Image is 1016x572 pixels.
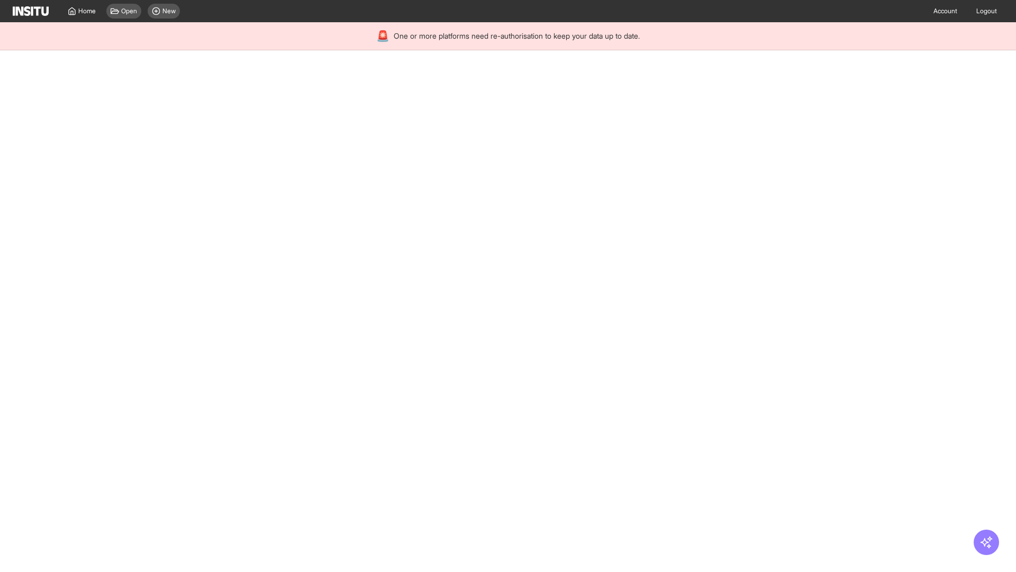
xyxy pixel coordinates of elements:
[376,29,389,43] div: 🚨
[121,7,137,15] span: Open
[78,7,96,15] span: Home
[13,6,49,16] img: Logo
[162,7,176,15] span: New
[394,31,640,41] span: One or more platforms need re-authorisation to keep your data up to date.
